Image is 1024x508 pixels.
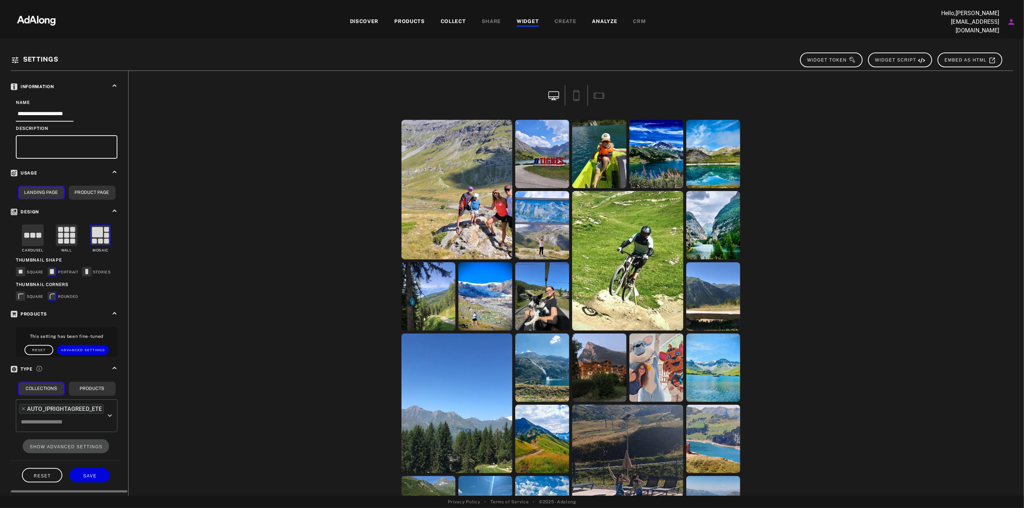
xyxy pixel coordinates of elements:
[441,18,466,26] div: COLLECT
[988,473,1024,508] div: Widget de chat
[16,257,117,263] div: Thumbnail Shape
[514,118,571,190] div: open the preview of the instagram content created by clairounet
[22,468,62,482] button: RESET
[36,365,42,372] span: Choose if your widget will display content based on collections or products
[27,405,102,413] div: AUTO_IPRIGHTAGREED_ETE
[16,125,117,132] div: Description
[18,186,65,200] button: Landing Page
[482,18,501,26] div: SHARE
[592,18,617,26] div: ANALYZE
[633,18,646,26] div: CRM
[457,261,514,332] div: open the preview of the instagram content created by jepeuxpasjairandonnette
[807,58,856,63] span: WIDGET TOKEN
[23,439,109,453] button: SHOW ADVANCED SETTINGS
[111,207,118,215] i: keyboard_arrow_up
[69,382,116,396] button: Products
[61,348,105,352] span: Advanced Settings
[69,468,110,482] button: SAVE
[47,267,78,278] div: PORTRAIT
[571,190,685,332] div: open the preview of the instagram content created by jepeuxpasjairandonnette
[16,99,117,106] div: Name
[350,18,379,26] div: DISCOVER
[555,18,576,26] div: CREATE
[24,345,53,355] button: Reset
[938,53,1002,67] button: EMBED AS HTML
[11,209,39,214] span: Design
[18,333,116,340] p: This setting has been fine-tuned
[11,367,33,372] span: Type
[928,9,1000,35] p: Hello, [PERSON_NAME][EMAIL_ADDRESS][DOMAIN_NAME]
[945,58,996,63] span: EMBED AS HTML
[868,53,932,67] button: WIDGET SCRIPT
[34,473,51,478] span: RESET
[800,53,863,67] button: WIDGET TOKEN
[83,473,96,478] span: SAVE
[533,499,535,505] span: •
[875,58,926,63] span: WIDGET SCRIPT
[5,9,68,31] img: 63233d7d88ed69de3c212112c67096b6.png
[490,499,529,505] a: Terms of Service
[394,18,425,26] div: PRODUCTS
[514,190,571,261] div: open the preview of the instagram content created by clairounet
[628,118,685,190] div: open the preview of the instagram content created by jepeuxpasjairandonnette
[16,267,44,278] div: SQUARE
[11,312,47,317] span: Products
[11,84,54,89] span: Information
[571,332,628,403] div: open the preview of the instagram content created by dipsymf87
[111,82,118,90] i: keyboard_arrow_up
[517,18,539,26] div: WIDGET
[111,309,118,317] i: keyboard_arrow_up
[628,332,685,403] div: open the preview of the instagram content created by mstuning
[571,118,628,190] div: open the preview of the instagram content created by audi_nou
[685,118,742,190] div: open the preview of the instagram content created by jepeuxpasjairandonnette
[685,403,742,475] div: open the preview of the instagram content created by naturopathe_pontoise
[16,281,117,288] div: Thumbnail Corners
[30,444,103,449] span: SHOW ADVANCED SETTINGS
[685,190,742,261] div: open the preview of the instagram content created by jepeuxpasjairandonnette
[23,55,58,63] span: Settings
[82,267,111,278] div: STORIES
[514,261,571,332] div: open the preview of the instagram content created by delphine.bonnet.guillaume
[685,332,742,403] div: open the preview of the instagram content created by lili.pclt
[539,499,576,505] span: © 2025 - Adalong
[18,382,65,396] button: Collections
[22,248,44,253] div: Carousel
[61,248,72,253] div: Wall
[485,499,486,505] span: •
[1005,16,1018,28] button: Account settings
[400,332,514,475] div: open the preview of the instagram content created by faustinou_marseille
[32,348,46,352] span: Reset
[988,473,1024,508] iframe: Chat Widget
[111,168,118,176] i: keyboard_arrow_up
[448,499,480,505] a: Privacy Policy
[105,411,115,421] button: Open
[400,118,514,261] div: open the preview of the instagram content created by ludo_lev_triathlon
[685,261,742,332] div: open the preview of the instagram content created by faustinou_marseille
[400,261,457,332] div: open the preview of the instagram content created by sophie.hybert
[69,186,116,200] button: Product Page
[111,364,118,372] i: keyboard_arrow_up
[16,291,44,302] div: SQUARE
[57,345,109,355] button: Advanced Settings
[93,248,108,253] div: Mosaic
[11,171,37,176] span: Usage
[514,332,571,403] div: open the preview of the instagram content created by faustinou_marseille
[514,403,571,475] div: open the preview of the instagram content created by caillouxcoeur_in_france
[47,291,78,302] div: ROUNDED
